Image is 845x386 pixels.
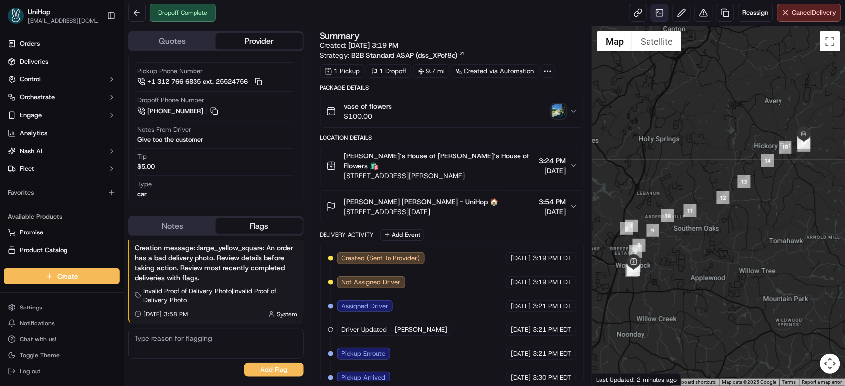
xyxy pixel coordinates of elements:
span: 3:21 PM EDT [533,302,571,310]
button: Start new chat [169,98,181,110]
div: Delivery Activity [320,231,374,239]
a: Powered byPylon [70,168,120,176]
span: Pickup Phone Number [137,67,203,76]
a: Terms (opens in new tab) [782,379,796,385]
span: Create [57,271,78,281]
span: Engage [20,111,42,120]
a: [PHONE_NUMBER] [137,106,220,117]
span: Nash AI [20,147,42,155]
a: 📗Knowledge Base [6,140,80,158]
button: Notes [129,218,216,234]
span: [DATE] [539,166,566,176]
span: [PERSON_NAME] [PERSON_NAME] - UniHop 🏠 [344,197,499,207]
button: Show satellite imagery [632,31,681,51]
span: [DATE] [511,325,531,334]
span: Settings [20,304,42,311]
span: $100.00 [344,111,392,121]
img: 1736555255976-a54dd68f-1ca7-489b-9aae-adbdc363a1c4 [10,95,28,113]
span: vase of flowers [344,101,392,111]
span: Type [137,180,152,189]
span: Orchestrate [20,93,55,102]
span: Product Catalog [20,246,67,255]
a: Analytics [4,125,120,141]
div: Created via Automation [452,64,539,78]
div: 1 Dropoff [367,64,411,78]
img: photo_proof_of_delivery image [552,104,566,118]
div: 6 [627,263,640,276]
div: 4 [626,264,639,277]
div: 💻 [84,145,92,153]
div: 3 [629,245,642,258]
button: Product Catalog [4,242,120,258]
button: Provider [216,33,303,49]
span: 3:24 PM [539,156,566,166]
div: 9 [647,224,659,237]
div: 📗 [10,145,18,153]
a: Deliveries [4,54,120,70]
button: [EMAIL_ADDRESS][DOMAIN_NAME] [28,17,99,25]
p: Welcome 👋 [10,40,181,56]
button: Flags [216,218,303,234]
h3: Summary [320,31,360,40]
span: 3:19 PM EDT [533,254,571,263]
a: +1 312 766 6835 ext. 25524756 [137,77,264,87]
a: 💻API Documentation [80,140,163,158]
button: Reassign [738,4,773,22]
button: Add Flag [244,363,304,377]
span: [DATE] 3:19 PM [349,41,399,50]
button: Chat with us! [4,332,120,346]
span: 3:54 PM [539,197,566,207]
a: Report a map error [802,379,842,385]
span: 3:19 PM EDT [533,278,571,287]
span: Knowledge Base [20,144,76,154]
span: Cancel Delivery [792,8,837,17]
span: Tip [137,153,147,161]
div: Creation message: :large_yellow_square: An order has a bad delivery photo. Review details before ... [135,243,297,283]
button: Quotes [129,33,216,49]
div: 15 [779,141,792,154]
span: [PERSON_NAME] [395,325,448,334]
span: B2B Standard ASAP (dss_XPof8o) [352,50,458,60]
div: Package Details [320,84,585,92]
button: Log out [4,364,120,378]
a: Orders [4,36,120,52]
div: 8 [633,239,646,252]
span: Analytics [20,129,47,138]
div: 16 [798,139,811,152]
div: Give too the customer [137,135,203,144]
button: UniHop [28,7,50,17]
button: Promise [4,225,120,240]
span: Control [20,75,41,84]
button: CancelDelivery [777,4,841,22]
button: Toggle Theme [4,348,120,362]
button: Create [4,268,120,284]
span: [DATE] [511,254,531,263]
div: 10 [661,209,674,222]
button: vase of flowers$100.00photo_proof_of_delivery image [321,95,584,127]
span: [DATE] 3:58 PM [143,310,188,318]
button: Engage [4,107,120,123]
button: [PERSON_NAME]‘s House of [PERSON_NAME]‘s House of Flowers 🛍️[STREET_ADDRESS][PERSON_NAME]3:24 PM[... [321,145,584,187]
input: Got a question? Start typing here... [26,64,179,75]
span: 3:21 PM EDT [533,349,571,358]
div: We're available if you need us! [34,105,126,113]
button: Orchestrate [4,89,120,105]
span: Reassign [743,8,769,17]
div: Last Updated: 2 minutes ago [592,373,681,386]
span: [DATE] [511,349,531,358]
span: [DATE] [511,373,531,382]
span: Log out [20,367,40,375]
span: Deliveries [20,57,48,66]
button: UniHopUniHop[EMAIL_ADDRESS][DOMAIN_NAME] [4,4,103,28]
div: Strategy: [320,50,465,60]
div: Location Details [320,134,585,142]
span: 3:21 PM EDT [533,325,571,334]
span: Dropoff Phone Number [137,96,204,105]
span: [DATE] [511,302,531,310]
div: 1 Pickup [320,64,365,78]
img: Google [595,373,628,386]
